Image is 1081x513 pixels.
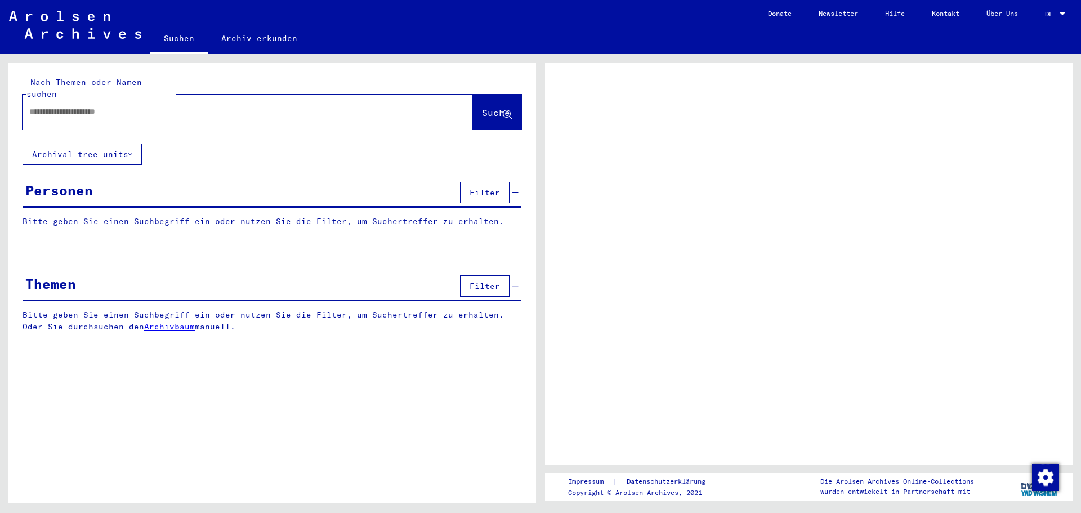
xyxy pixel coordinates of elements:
[470,281,500,291] span: Filter
[144,322,195,332] a: Archivbaum
[208,25,311,52] a: Archiv erkunden
[25,274,76,294] div: Themen
[1045,10,1057,18] span: DE
[23,216,521,227] p: Bitte geben Sie einen Suchbegriff ein oder nutzen Sie die Filter, um Suchertreffer zu erhalten.
[23,309,522,333] p: Bitte geben Sie einen Suchbegriff ein oder nutzen Sie die Filter, um Suchertreffer zu erhalten. O...
[470,188,500,198] span: Filter
[568,488,719,498] p: Copyright © Arolsen Archives, 2021
[460,275,510,297] button: Filter
[568,476,613,488] a: Impressum
[25,180,93,200] div: Personen
[1019,472,1061,501] img: yv_logo.png
[460,182,510,203] button: Filter
[26,77,142,99] mat-label: Nach Themen oder Namen suchen
[1031,463,1058,490] div: Zustimmung ändern
[820,476,974,487] p: Die Arolsen Archives Online-Collections
[9,11,141,39] img: Arolsen_neg.svg
[1032,464,1059,491] img: Zustimmung ändern
[150,25,208,54] a: Suchen
[618,476,719,488] a: Datenschutzerklärung
[568,476,719,488] div: |
[23,144,142,165] button: Archival tree units
[482,107,510,118] span: Suche
[472,95,522,130] button: Suche
[820,487,974,497] p: wurden entwickelt in Partnerschaft mit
